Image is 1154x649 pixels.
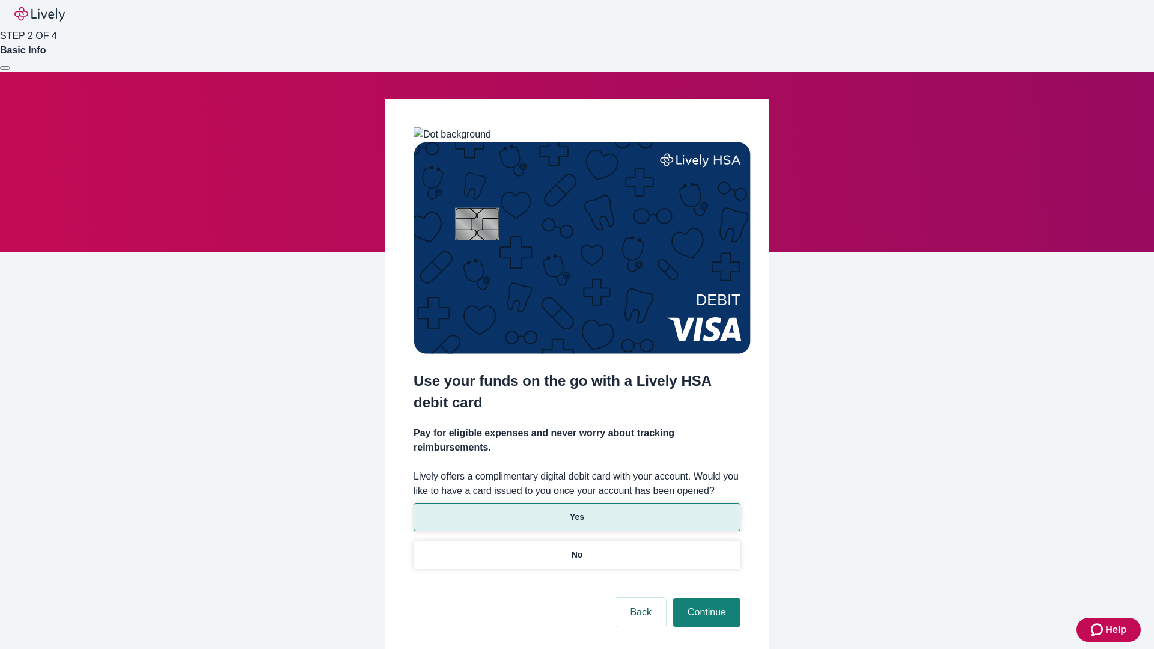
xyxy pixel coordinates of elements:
[1076,618,1141,642] button: Zendesk support iconHelp
[414,469,740,498] label: Lively offers a complimentary digital debit card with your account. Would you like to have a card...
[673,598,740,627] button: Continue
[414,370,740,413] h2: Use your funds on the go with a Lively HSA debit card
[414,541,740,569] button: No
[414,503,740,531] button: Yes
[1105,623,1126,637] span: Help
[14,7,65,22] img: Lively
[414,142,751,354] img: Debit card
[570,511,584,523] p: Yes
[1091,623,1105,637] svg: Zendesk support icon
[572,549,583,561] p: No
[414,127,491,142] img: Dot background
[615,598,666,627] button: Back
[414,426,740,455] h4: Pay for eligible expenses and never worry about tracking reimbursements.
